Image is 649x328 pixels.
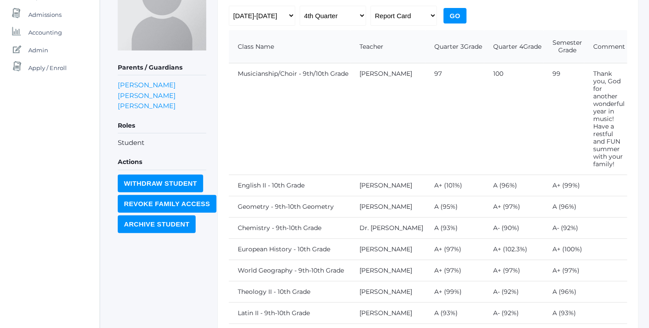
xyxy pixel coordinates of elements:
td: A (93%) [425,218,484,239]
span: Admin [28,41,48,59]
td: Thank you, God for another wonderful year in music! Have a restful and FUN summer with your family! [584,63,627,175]
span: Apply / Enroll [28,59,67,77]
th: Semester Grade [544,30,584,63]
a: Theology II - 10th Grade [238,288,310,296]
a: [PERSON_NAME] [359,245,412,253]
td: A+ (102.3%) [484,239,544,260]
th: Grade [484,30,544,63]
a: World Geography - 9th-10th Grade [238,266,344,274]
input: Archive Student [118,215,196,233]
a: Musicianship/Choir - 9th/10th Grade [238,70,348,78]
h5: Actions [118,155,206,170]
a: [PERSON_NAME] [PERSON_NAME] [118,81,176,100]
th: Teacher [351,30,425,63]
li: Student [118,138,206,148]
td: A- (92%) [544,218,584,239]
h5: Parents / Guardians [118,60,206,75]
td: A (96%) [544,196,584,218]
a: Latin II - 9th-10th Grade [238,309,310,317]
a: [PERSON_NAME] [359,203,412,211]
span: Admissions [28,6,62,23]
td: A+ (99%) [425,281,484,303]
td: A+ (97%) [425,260,484,281]
a: [PERSON_NAME] [359,181,412,189]
span: Quarter 3 [434,43,464,51]
a: Chemistry - 9th-10th Grade [238,224,321,232]
td: A+ (97%) [484,260,544,281]
td: A (93%) [425,303,484,324]
span: Quarter 4 [493,43,523,51]
a: [PERSON_NAME] [359,266,412,274]
td: 100 [484,63,544,175]
td: A (96%) [484,175,544,196]
a: [PERSON_NAME] [118,102,176,110]
input: Withdraw Student [118,175,203,192]
td: A+ (97%) [484,196,544,218]
td: 97 [425,63,484,175]
a: [PERSON_NAME] [359,70,412,78]
a: [PERSON_NAME] [359,288,412,296]
td: 99 [544,63,584,175]
a: European History - 10th Grade [238,245,330,253]
input: Go [444,8,467,23]
td: A+ (97%) [425,239,484,260]
a: English II - 10th Grade [238,181,305,189]
td: A (95%) [425,196,484,218]
td: A (96%) [544,281,584,303]
td: A+ (97%) [544,260,584,281]
td: A- (92%) [484,303,544,324]
td: A+ (101%) [425,175,484,196]
span: Accounting [28,23,62,41]
a: Dr. [PERSON_NAME] [359,224,423,232]
td: A+ (100%) [544,239,584,260]
h5: Roles [118,118,206,133]
th: Class Name [229,30,351,63]
th: Grade [425,30,484,63]
td: A+ (99%) [544,175,584,196]
td: A- (90%) [484,218,544,239]
input: Revoke Family Access [118,195,216,213]
a: [PERSON_NAME] [359,309,412,317]
td: A (93%) [544,303,584,324]
a: Geometry - 9th-10th Geometry [238,203,334,211]
td: A- (92%) [484,281,544,303]
th: Comment [584,30,627,63]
